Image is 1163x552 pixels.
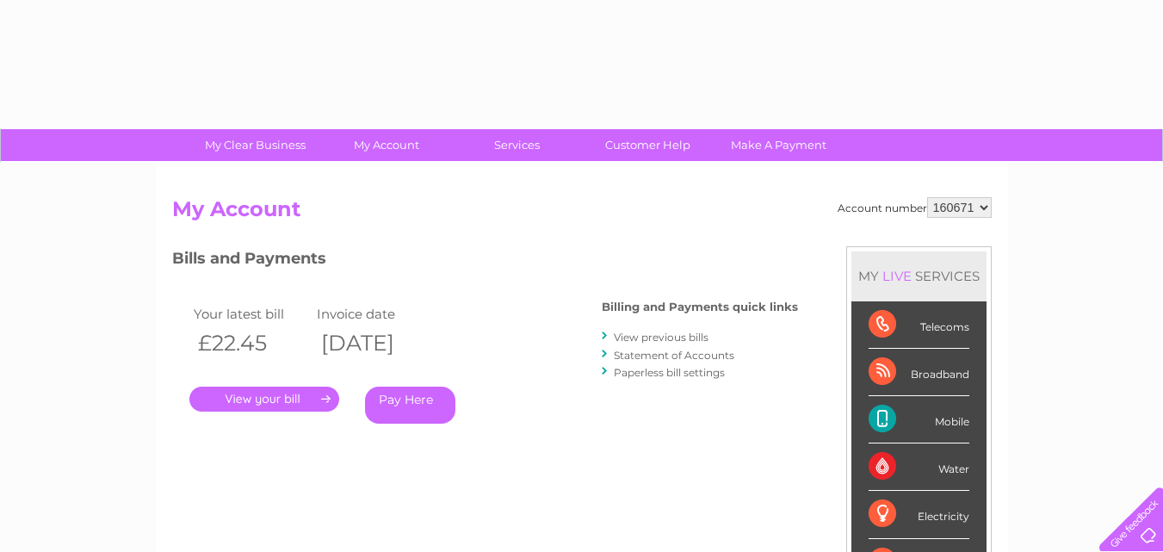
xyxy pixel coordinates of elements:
h4: Billing and Payments quick links [602,301,798,313]
a: Pay Here [365,387,455,424]
h2: My Account [172,197,992,230]
div: Telecoms [869,301,969,349]
td: Your latest bill [189,302,313,326]
div: Mobile [869,396,969,443]
div: LIVE [879,268,915,284]
div: MY SERVICES [851,251,987,301]
div: Broadband [869,349,969,396]
a: Make A Payment [708,129,850,161]
a: Services [446,129,588,161]
th: £22.45 [189,326,313,361]
div: Water [869,443,969,491]
a: . [189,387,339,412]
a: View previous bills [614,331,708,344]
th: [DATE] [312,326,436,361]
div: Electricity [869,491,969,538]
a: My Clear Business [184,129,326,161]
h3: Bills and Payments [172,246,798,276]
div: Account number [838,197,992,218]
a: Paperless bill settings [614,366,725,379]
a: My Account [315,129,457,161]
a: Customer Help [577,129,719,161]
td: Invoice date [312,302,436,326]
a: Statement of Accounts [614,349,734,362]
